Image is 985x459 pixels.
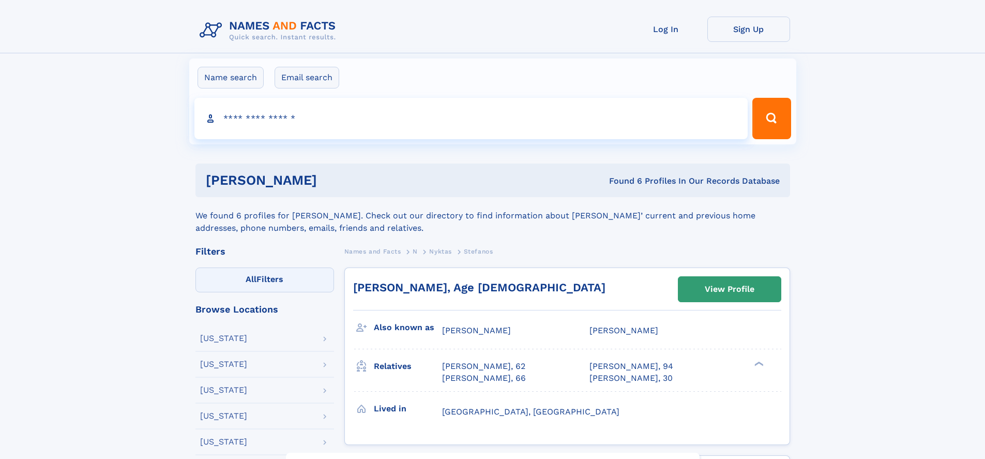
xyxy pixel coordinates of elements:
[195,17,344,45] img: Logo Names and Facts
[246,274,256,284] span: All
[442,407,619,417] span: [GEOGRAPHIC_DATA], [GEOGRAPHIC_DATA]
[374,400,442,418] h3: Lived in
[374,319,442,336] h3: Also known as
[374,358,442,375] h3: Relatives
[195,305,334,314] div: Browse Locations
[752,98,791,139] button: Search Button
[625,17,707,42] a: Log In
[195,268,334,292] label: Filters
[589,373,673,384] a: [PERSON_NAME], 30
[464,248,493,255] span: Stefanos
[589,361,673,372] a: [PERSON_NAME], 94
[589,325,658,335] span: [PERSON_NAME]
[200,334,247,343] div: [US_STATE]
[195,247,334,256] div: Filters
[206,174,463,187] h1: [PERSON_NAME]
[353,281,605,294] a: [PERSON_NAME], Age [DEMOGRAPHIC_DATA]
[413,248,418,255] span: N
[413,245,418,258] a: N
[200,360,247,368] div: [US_STATE]
[707,17,790,42] a: Sign Up
[429,248,452,255] span: Nyktas
[194,98,748,139] input: search input
[463,175,780,187] div: Found 6 Profiles In Our Records Database
[200,412,247,420] div: [US_STATE]
[198,67,264,88] label: Name search
[344,245,401,258] a: Names and Facts
[442,325,511,335] span: [PERSON_NAME]
[429,245,452,258] a: Nyktas
[442,361,525,372] a: [PERSON_NAME], 62
[195,197,790,234] div: We found 6 profiles for [PERSON_NAME]. Check out our directory to find information about [PERSON_...
[200,386,247,394] div: [US_STATE]
[442,373,526,384] a: [PERSON_NAME], 66
[678,277,781,302] a: View Profile
[752,361,764,367] div: ❯
[200,438,247,446] div: [US_STATE]
[275,67,339,88] label: Email search
[705,277,754,301] div: View Profile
